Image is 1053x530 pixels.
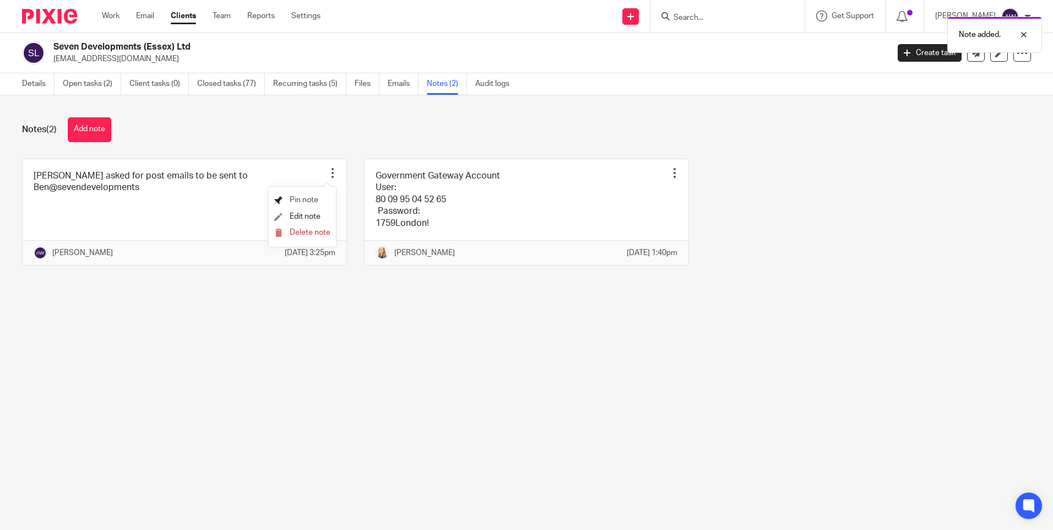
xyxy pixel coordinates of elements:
[136,10,154,21] a: Email
[1001,8,1019,25] img: svg%3E
[63,73,121,95] a: Open tasks (2)
[290,213,321,220] span: Edit note
[213,10,231,21] a: Team
[290,229,330,236] span: Delete note
[22,73,55,95] a: Details
[22,9,77,24] img: Pixie
[274,213,321,220] a: Edit note
[34,246,47,259] img: svg%3E
[197,73,265,95] a: Closed tasks (77)
[376,246,389,259] img: Headshot%20White%20Background.jpg
[68,117,111,142] button: Add note
[898,44,962,62] a: Create task
[129,73,189,95] a: Client tasks (0)
[22,41,45,64] img: svg%3E
[22,124,57,136] h1: Notes
[959,29,1001,40] p: Note added.
[475,73,518,95] a: Audit logs
[274,229,330,237] button: Delete note
[388,73,419,95] a: Emails
[274,196,318,204] a: Pin note
[53,53,881,64] p: [EMAIL_ADDRESS][DOMAIN_NAME]
[355,73,379,95] a: Files
[291,10,321,21] a: Settings
[627,247,677,258] p: [DATE] 1:40pm
[53,41,715,53] h2: Seven Developments (Essex) Ltd
[52,247,113,258] p: [PERSON_NAME]
[171,10,196,21] a: Clients
[102,10,120,21] a: Work
[247,10,275,21] a: Reports
[427,73,467,95] a: Notes (2)
[285,247,335,258] p: [DATE] 3:25pm
[273,73,346,95] a: Recurring tasks (5)
[394,247,455,258] p: [PERSON_NAME]
[290,196,318,204] span: Pin note
[46,125,57,134] span: (2)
